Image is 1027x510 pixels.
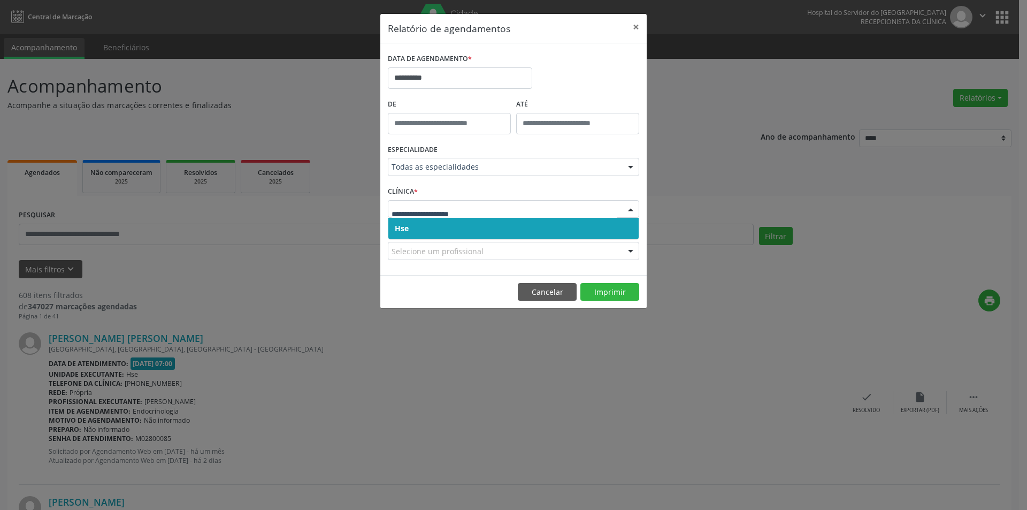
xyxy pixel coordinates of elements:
button: Imprimir [580,283,639,301]
span: Hse [395,223,409,233]
label: ESPECIALIDADE [388,142,438,158]
button: Close [625,14,647,40]
label: DATA DE AGENDAMENTO [388,51,472,67]
label: CLÍNICA [388,184,418,200]
label: ATÉ [516,96,639,113]
button: Cancelar [518,283,577,301]
span: Selecione um profissional [392,246,484,257]
label: De [388,96,511,113]
span: Todas as especialidades [392,162,617,172]
h5: Relatório de agendamentos [388,21,510,35]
